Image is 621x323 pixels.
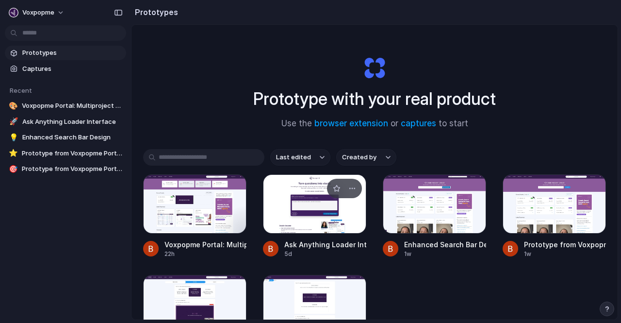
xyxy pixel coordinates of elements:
div: 💡 [9,133,18,142]
a: 🚀Ask Anything Loader Interface [5,115,126,129]
button: Voxpopme [5,5,69,20]
div: 🚀 [9,117,18,127]
span: Captures [22,64,122,74]
a: 🎯Prototype from Voxpopme Portal: Cheese Study v2 [5,162,126,176]
div: 1w [404,250,486,258]
h1: Prototype with your real product [253,86,496,112]
div: 1w [524,250,606,258]
span: Prototype from Voxpopme Portal: Cheese Study v2 [22,164,122,174]
button: Last edited [270,149,330,166]
a: captures [401,119,436,128]
div: Ask Anything Loader Interface [284,239,366,250]
a: Ask Anything Loader InterfaceAsk Anything Loader Interface5d [263,174,366,258]
a: Prototype from Voxpopme Portal: Influence Hearing SourcesPrototype from Voxpopme Portal: Influenc... [503,174,606,258]
span: Enhanced Search Bar Design [22,133,122,142]
a: Captures [5,62,126,76]
a: 🎨Voxpopme Portal: Multiproject Analysis with Tutorial Checklist [5,99,126,113]
button: Created by [336,149,396,166]
span: Prototype from Voxpopme Portal: Influence Hearing Sources [22,149,122,158]
span: Use the or to start [281,118,468,130]
div: Voxpopme Portal: Multiproject Analysis with Tutorial Checklist [164,239,246,250]
h2: Prototypes [131,6,178,18]
span: Ask Anything Loader Interface [22,117,122,127]
a: browser extension [314,119,388,128]
div: 🎨 [9,101,18,111]
span: Created by [342,153,376,162]
span: Recent [10,86,32,94]
a: Prototypes [5,46,126,60]
div: ⭐ [9,149,18,158]
span: Prototypes [22,48,122,58]
div: 🎯 [9,164,18,174]
a: ⭐Prototype from Voxpopme Portal: Influence Hearing Sources [5,146,126,161]
span: Voxpopme [22,8,54,17]
a: Enhanced Search Bar DesignEnhanced Search Bar Design1w [383,174,486,258]
span: Last edited [276,153,311,162]
div: Prototype from Voxpopme Portal: Influence Hearing Sources [524,239,606,250]
div: Enhanced Search Bar Design [404,239,486,250]
div: 5d [284,250,366,258]
span: Voxpopme Portal: Multiproject Analysis with Tutorial Checklist [22,101,122,111]
a: Voxpopme Portal: Multiproject Analysis with Tutorial ChecklistVoxpopme Portal: Multiproject Analy... [143,174,246,258]
div: 22h [164,250,246,258]
a: 💡Enhanced Search Bar Design [5,130,126,145]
